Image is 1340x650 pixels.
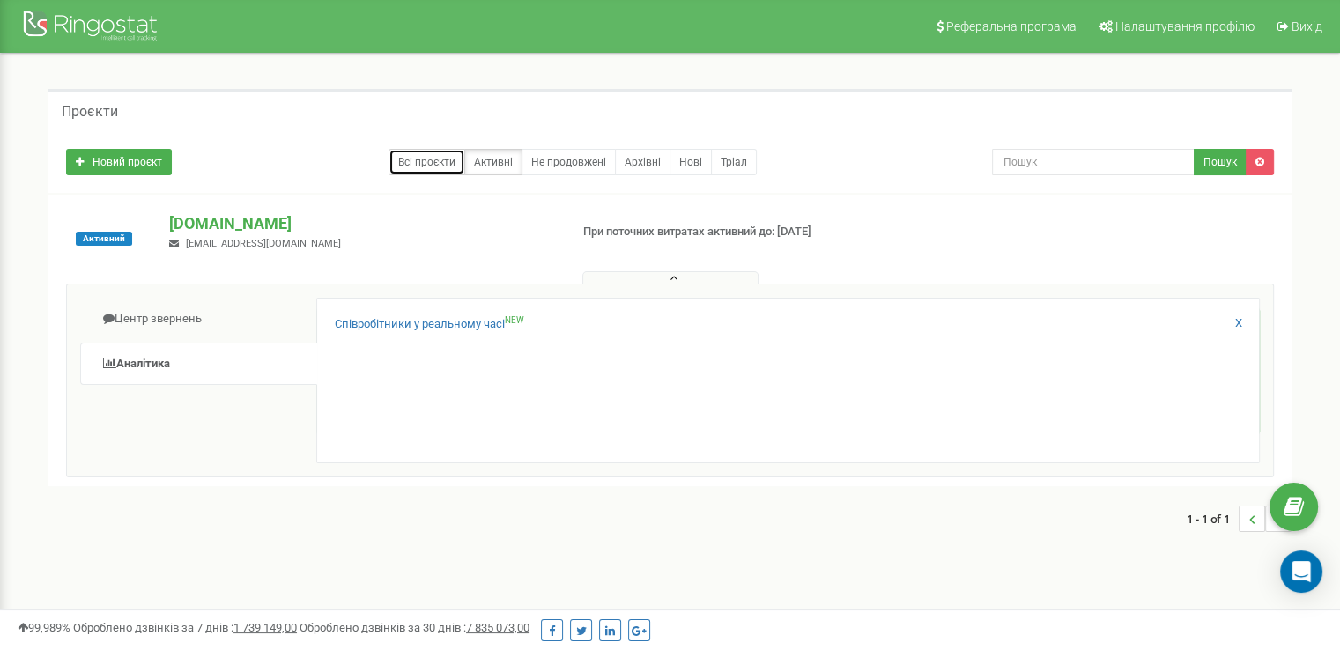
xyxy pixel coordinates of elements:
a: Не продовжені [522,149,616,175]
span: 99,989% [18,621,70,634]
p: [DOMAIN_NAME] [169,212,554,235]
span: Налаштування профілю [1115,19,1255,33]
a: Нові [670,149,712,175]
span: Оброблено дзвінків за 30 днів : [300,621,529,634]
span: Реферальна програма [946,19,1077,33]
sup: NEW [505,315,524,325]
a: X [1235,315,1242,332]
a: Центр звернень [80,298,317,341]
p: При поточних витратах активний до: [DATE] [583,224,865,240]
span: Активний [76,232,132,246]
a: Новий проєкт [66,149,172,175]
span: [EMAIL_ADDRESS][DOMAIN_NAME] [186,238,341,249]
a: Всі проєкти [389,149,465,175]
button: Пошук [1194,149,1247,175]
div: Open Intercom Messenger [1280,550,1322,593]
span: 1 - 1 of 1 [1187,506,1239,532]
span: Оброблено дзвінків за 7 днів : [73,621,297,634]
h5: Проєкти [62,104,118,120]
a: Активні [464,149,522,175]
a: Співробітники у реальному часіNEW [335,316,524,333]
u: 1 739 149,00 [233,621,297,634]
a: Тріал [711,149,757,175]
input: Пошук [992,149,1195,175]
u: 7 835 073,00 [466,621,529,634]
nav: ... [1187,488,1292,550]
a: Аналiтика [80,343,317,386]
span: Вихід [1292,19,1322,33]
a: Архівні [615,149,670,175]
